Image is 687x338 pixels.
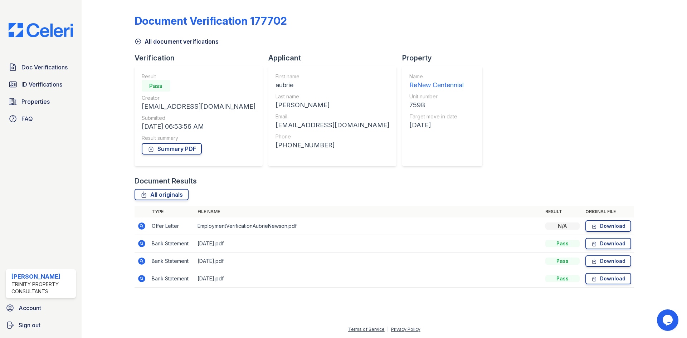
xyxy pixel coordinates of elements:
span: Account [19,304,41,312]
div: aubrie [276,80,389,90]
a: Download [585,220,631,232]
a: Download [585,255,631,267]
div: Name [409,73,464,80]
a: Summary PDF [142,143,202,155]
div: Result summary [142,134,255,142]
div: Submitted [142,114,255,122]
td: Bank Statement [149,270,195,288]
td: Bank Statement [149,235,195,253]
a: Sign out [3,318,79,332]
div: Document Verification 177702 [135,14,287,27]
th: File name [195,206,542,217]
div: Pass [545,240,580,247]
div: [EMAIL_ADDRESS][DOMAIN_NAME] [142,102,255,112]
th: Result [542,206,583,217]
img: CE_Logo_Blue-a8612792a0a2168367f1c8372b55b34899dd931a85d93a1a3d3e32e68fde9ad4.png [3,23,79,37]
td: [DATE].pdf [195,270,542,288]
div: Pass [545,275,580,282]
a: Privacy Policy [391,327,420,332]
td: EmploymentVerificationAubrieNewson.pdf [195,217,542,235]
iframe: chat widget [657,309,680,331]
td: Offer Letter [149,217,195,235]
div: [PERSON_NAME] [11,272,73,281]
div: Pass [142,80,170,92]
a: Download [585,238,631,249]
div: 759B [409,100,464,110]
a: Name ReNew Centennial [409,73,464,90]
span: Doc Verifications [21,63,68,72]
div: First name [276,73,389,80]
div: Phone [276,133,389,140]
div: Email [276,113,389,120]
div: ReNew Centennial [409,80,464,90]
div: Property [402,53,488,63]
div: [PERSON_NAME] [276,100,389,110]
div: Result [142,73,255,80]
a: All originals [135,189,189,200]
div: Verification [135,53,268,63]
div: | [387,327,389,332]
div: N/A [545,222,580,230]
td: Bank Statement [149,253,195,270]
div: Trinity Property Consultants [11,281,73,295]
a: All document verifications [135,37,219,46]
div: Pass [545,258,580,265]
div: [DATE] 06:53:56 AM [142,122,255,132]
a: Properties [6,94,76,109]
div: Applicant [268,53,402,63]
div: Document Results [135,176,197,186]
span: ID Verifications [21,80,62,89]
th: Original file [583,206,634,217]
a: Doc Verifications [6,60,76,74]
th: Type [149,206,195,217]
div: [PHONE_NUMBER] [276,140,389,150]
a: Account [3,301,79,315]
div: [EMAIL_ADDRESS][DOMAIN_NAME] [276,120,389,130]
span: Sign out [19,321,40,329]
div: Unit number [409,93,464,100]
span: FAQ [21,114,33,123]
td: [DATE].pdf [195,235,542,253]
a: Download [585,273,631,284]
a: FAQ [6,112,76,126]
a: ID Verifications [6,77,76,92]
div: Target move in date [409,113,464,120]
a: Terms of Service [348,327,385,332]
td: [DATE].pdf [195,253,542,270]
div: Creator [142,94,255,102]
div: [DATE] [409,120,464,130]
span: Properties [21,97,50,106]
div: Last name [276,93,389,100]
